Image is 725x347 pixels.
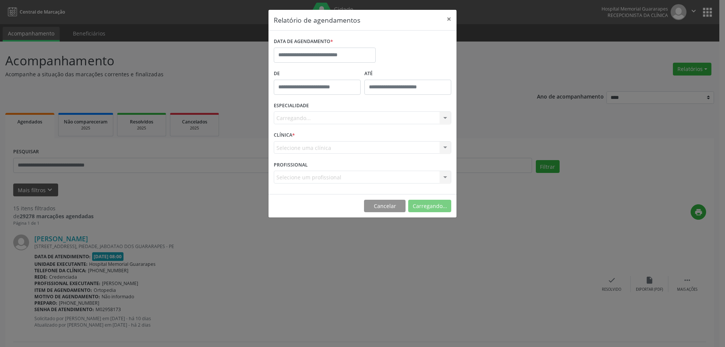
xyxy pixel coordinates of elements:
[274,15,360,25] h5: Relatório de agendamentos
[274,159,308,171] label: PROFISSIONAL
[408,200,451,213] button: Carregando...
[274,68,361,80] label: De
[364,200,406,213] button: Cancelar
[274,100,309,112] label: ESPECIALIDADE
[364,68,451,80] label: ATÉ
[441,10,457,28] button: Close
[274,36,333,48] label: DATA DE AGENDAMENTO
[274,130,295,141] label: CLÍNICA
